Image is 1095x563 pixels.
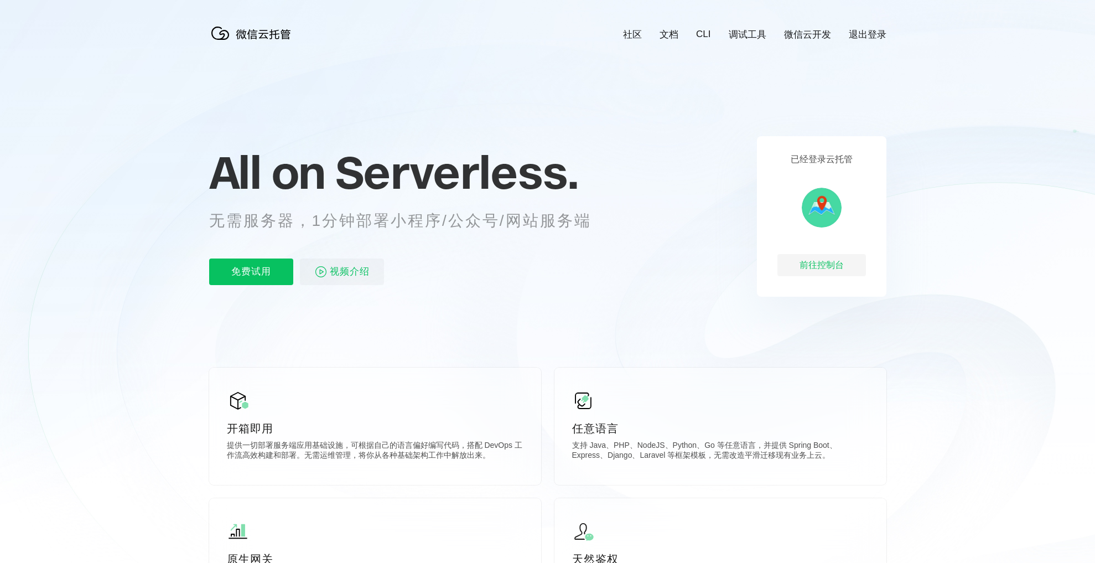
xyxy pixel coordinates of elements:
[330,259,370,285] span: 视频介绍
[314,265,328,278] img: video_play.svg
[849,28,886,41] a: 退出登录
[729,28,766,41] a: 调试工具
[209,37,298,46] a: 微信云托管
[209,22,298,44] img: 微信云托管
[777,254,866,276] div: 前往控制台
[572,421,869,436] p: 任意语言
[696,29,710,40] a: CLI
[209,259,293,285] p: 免费试用
[791,154,853,166] p: 已经登录云托管
[227,441,523,463] p: 提供一切部署服务端应用基础设施，可根据自己的语言偏好编写代码，搭配 DevOps 工作流高效构建和部署。无需运维管理，将你从各种基础架构工作中解放出来。
[209,210,612,232] p: 无需服务器，1分钟部署小程序/公众号/网站服务端
[209,144,325,200] span: All on
[572,441,869,463] p: 支持 Java、PHP、NodeJS、Python、Go 等任意语言，并提供 Spring Boot、Express、Django、Laravel 等框架模板，无需改造平滑迁移现有业务上云。
[784,28,831,41] a: 微信云开发
[623,28,642,41] a: 社区
[660,28,678,41] a: 文档
[335,144,578,200] span: Serverless.
[227,421,523,436] p: 开箱即用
